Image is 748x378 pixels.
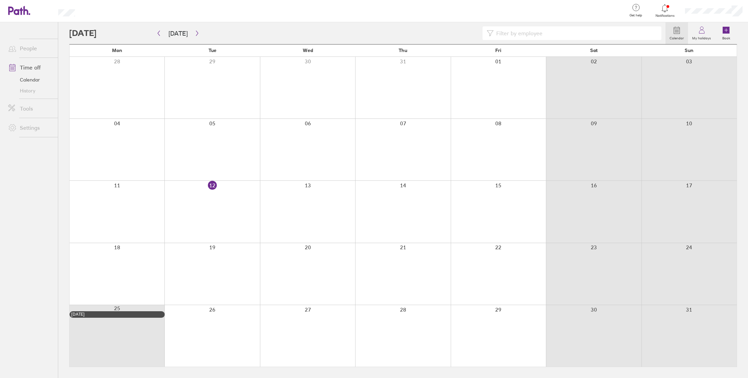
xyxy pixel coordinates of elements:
div: [DATE] [71,312,163,317]
span: Sun [685,48,694,53]
span: Fri [495,48,501,53]
a: Settings [3,121,58,135]
span: Notifications [654,14,676,18]
span: Wed [303,48,313,53]
span: Tue [209,48,216,53]
a: Book [715,22,737,44]
label: My holidays [688,34,715,40]
input: Filter by employee [494,27,657,40]
a: Calendar [665,22,688,44]
button: [DATE] [163,28,193,39]
a: Tools [3,102,58,115]
label: Calendar [665,34,688,40]
a: Notifications [654,3,676,18]
a: My holidays [688,22,715,44]
span: Get help [625,13,647,17]
a: Calendar [3,74,58,85]
label: Book [718,34,734,40]
span: Sat [590,48,598,53]
a: People [3,41,58,55]
span: Thu [399,48,407,53]
a: History [3,85,58,96]
span: Mon [112,48,122,53]
a: Time off [3,61,58,74]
